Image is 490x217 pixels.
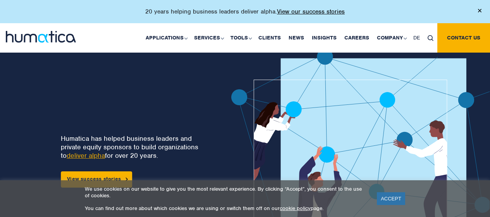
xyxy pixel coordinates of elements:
img: arrowicon [126,178,128,181]
img: logo [6,31,76,43]
a: DE [409,23,424,53]
a: Applications [142,23,190,53]
a: ACCEPT [377,192,405,205]
a: deliver alpha [67,151,105,160]
p: We use cookies on our website to give you the most relevant experience. By clicking “Accept”, you... [85,186,367,199]
p: Humatica has helped business leaders and private equity sponsors to build organizations to for ov... [61,134,203,160]
a: cookie policy [280,205,311,212]
p: 20 years helping business leaders deliver alpha. [145,8,345,15]
a: View our success stories [277,8,345,15]
a: Company [373,23,409,53]
a: View success stories [61,171,132,188]
a: Services [190,23,227,53]
a: Tools [227,23,254,53]
a: Clients [254,23,285,53]
a: Careers [340,23,373,53]
span: DE [413,34,420,41]
a: News [285,23,308,53]
p: You can find out more about which cookies we are using or switch them off on our page. [85,205,367,212]
a: Insights [308,23,340,53]
img: search_icon [428,35,433,41]
a: Contact us [437,23,490,53]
